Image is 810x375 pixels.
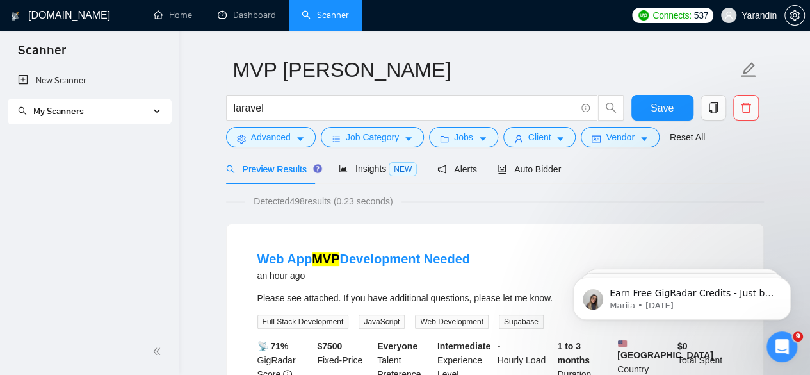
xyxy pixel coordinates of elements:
span: setting [237,134,246,144]
div: Tooltip anchor [312,163,323,174]
div: an hour ago [257,268,470,283]
img: 🇺🇸 [618,339,627,348]
span: Preview Results [226,164,318,174]
a: homeHome [154,10,192,21]
a: setting [784,10,805,21]
span: Advanced [251,130,291,144]
span: search [226,165,235,174]
span: Auto Bidder [498,164,561,174]
span: edit [740,62,757,78]
span: Insights [339,163,417,174]
button: setting [784,5,805,26]
span: info-circle [581,104,590,112]
mark: MVP [312,252,339,266]
button: copy [701,95,726,121]
a: New Scanner [18,68,161,94]
b: Intermediate [437,341,490,351]
span: area-chart [339,164,348,173]
a: dashboardDashboard [218,10,276,21]
span: caret-down [478,134,487,144]
span: Scanner [8,41,76,68]
button: delete [733,95,759,121]
span: notification [437,165,446,174]
input: Scanner name... [233,54,738,86]
button: settingAdvancedcaret-down [226,127,316,147]
span: My Scanners [18,106,84,117]
span: Save [651,100,674,116]
span: bars [332,134,341,144]
button: search [598,95,624,121]
span: 9 [793,331,803,342]
span: delete [734,102,758,113]
span: search [599,102,623,113]
span: setting [785,10,804,21]
span: Vendor [606,130,634,144]
div: Please see attached. If you have additional questions, please let me know. [257,291,733,305]
span: Alerts [437,164,477,174]
span: caret-down [640,134,649,144]
span: Full Stack Development [257,315,349,329]
span: double-left [152,345,165,358]
span: idcard [592,134,601,144]
b: 📡 71% [257,341,289,351]
button: idcardVendorcaret-down [581,127,659,147]
span: caret-down [556,134,565,144]
b: $ 0 [677,341,688,351]
iframe: Intercom notifications message [554,251,810,340]
span: user [724,11,733,20]
button: barsJob Categorycaret-down [321,127,424,147]
img: upwork-logo.png [638,10,649,21]
button: Save [631,95,693,121]
b: 1 to 3 months [557,341,590,365]
span: robot [498,165,506,174]
span: Job Category [346,130,399,144]
a: Reset All [670,130,705,144]
span: user [514,134,523,144]
span: NEW [389,162,417,176]
span: Client [528,130,551,144]
input: Search Freelance Jobs... [234,100,576,116]
b: [GEOGRAPHIC_DATA] [617,339,713,360]
span: Detected 498 results (0.23 seconds) [245,194,401,208]
img: logo [11,6,20,26]
span: 537 [694,8,708,22]
li: New Scanner [8,68,171,94]
b: $ 7500 [317,341,342,351]
span: Web Development [415,315,489,329]
a: searchScanner [302,10,349,21]
span: caret-down [404,134,413,144]
span: Connects: [652,8,691,22]
button: folderJobscaret-down [429,127,498,147]
span: My Scanners [33,106,84,117]
span: search [18,106,27,115]
a: Web AppMVPDevelopment Needed [257,252,470,266]
span: Jobs [454,130,473,144]
span: JavaScript [359,315,405,329]
span: caret-down [296,134,305,144]
b: Everyone [377,341,417,351]
b: - [498,341,501,351]
span: copy [701,102,725,113]
span: Supabase [499,315,544,329]
button: userClientcaret-down [503,127,576,147]
iframe: Intercom live chat [766,331,797,362]
span: folder [440,134,449,144]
